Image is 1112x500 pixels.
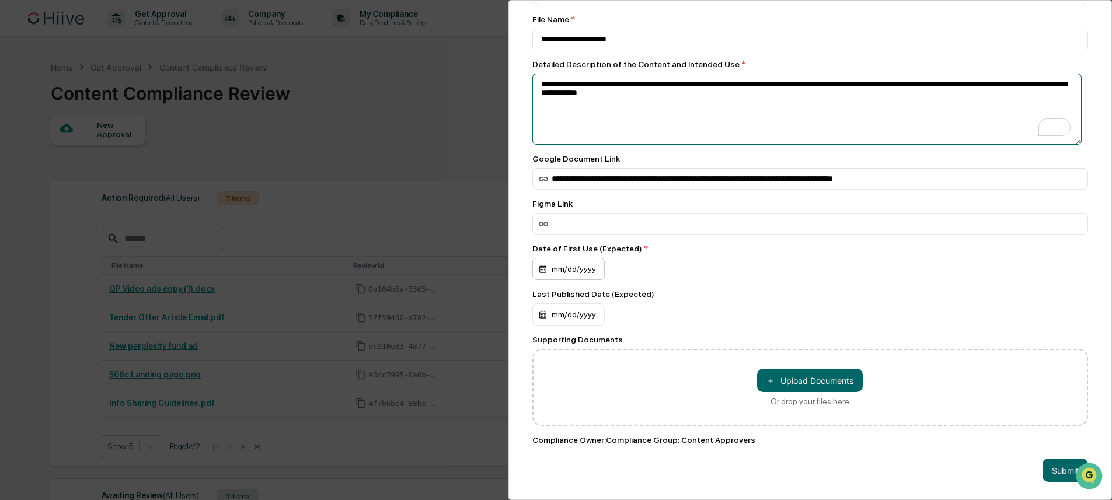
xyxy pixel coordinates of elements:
[532,335,1089,344] div: Supporting Documents
[12,148,21,158] div: 🖐️
[85,148,94,158] div: 🗄️
[757,369,863,392] button: Or drop your files here
[7,165,78,186] a: 🔎Data Lookup
[771,397,849,406] div: Or drop your files here
[532,154,1089,163] div: Google Document Link
[532,289,1089,299] div: Last Published Date (Expected)
[1075,461,1106,493] iframe: Open customer support
[766,375,775,386] span: ＋
[23,169,74,181] span: Data Lookup
[96,147,145,159] span: Attestations
[7,142,80,163] a: 🖐️Preclearance
[12,89,33,110] img: 1746055101610-c473b297-6a78-478c-a979-82029cc54cd1
[532,199,1089,208] div: Figma Link
[82,197,141,207] a: Powered byPylon
[12,170,21,180] div: 🔎
[116,198,141,207] span: Pylon
[532,74,1082,145] textarea: To enrich screen reader interactions, please activate Accessibility in Grammarly extension settings
[40,89,191,101] div: Start new chat
[532,15,1089,24] div: File Name
[1043,459,1088,482] button: Submit
[198,93,212,107] button: Start new chat
[80,142,149,163] a: 🗄️Attestations
[30,53,193,65] input: Clear
[532,435,1089,445] div: Compliance Owner : Compliance Group: Content Approvers
[532,244,1089,253] div: Date of First Use (Expected)
[532,303,605,326] div: mm/dd/yyyy
[23,147,75,159] span: Preclearance
[12,25,212,43] p: How can we help?
[532,258,605,280] div: mm/dd/yyyy
[532,60,1089,69] div: Detailed Description of the Content and Intended Use
[40,101,148,110] div: We're available if you need us!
